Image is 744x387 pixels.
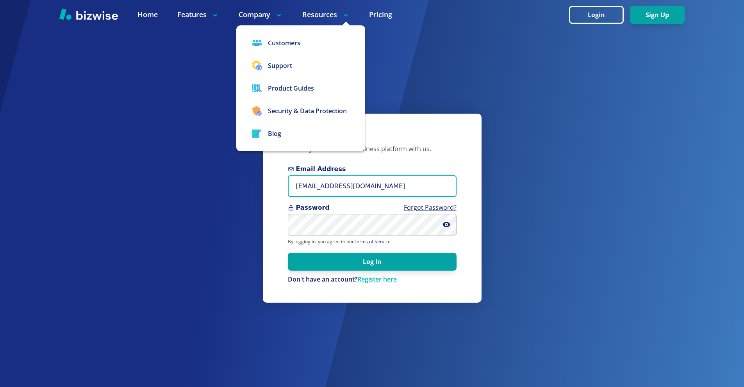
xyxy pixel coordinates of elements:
span: Email Address [288,164,457,174]
a: Security & Data Protection [236,100,365,122]
button: Log In [288,253,457,271]
img: Bizwise Logo [59,8,118,20]
a: Login [569,11,630,19]
a: Customers [236,32,365,54]
input: you@example.com [288,175,457,197]
button: Login [569,6,624,24]
p: By logging in, you agree to our . [288,239,457,245]
a: Home [137,10,158,20]
p: Company [239,10,283,20]
a: Terms of Service [354,238,391,245]
p: Access your all-in-one business platform with us. [288,145,457,153]
span: Password [288,203,457,212]
div: Don't have an account?Register here [288,275,457,284]
p: Don't have an account? [288,275,457,284]
a: Blog [236,122,365,145]
p: Features [177,10,219,20]
a: Forgot Password? [404,203,457,212]
a: Pricing [369,10,392,20]
a: Product Guides [236,77,365,100]
a: Register here [357,275,397,284]
button: Support [236,54,365,77]
a: Sign Up [630,11,685,19]
p: Resources [302,10,350,20]
button: Sign Up [630,6,685,24]
h3: Log In [288,132,457,145]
